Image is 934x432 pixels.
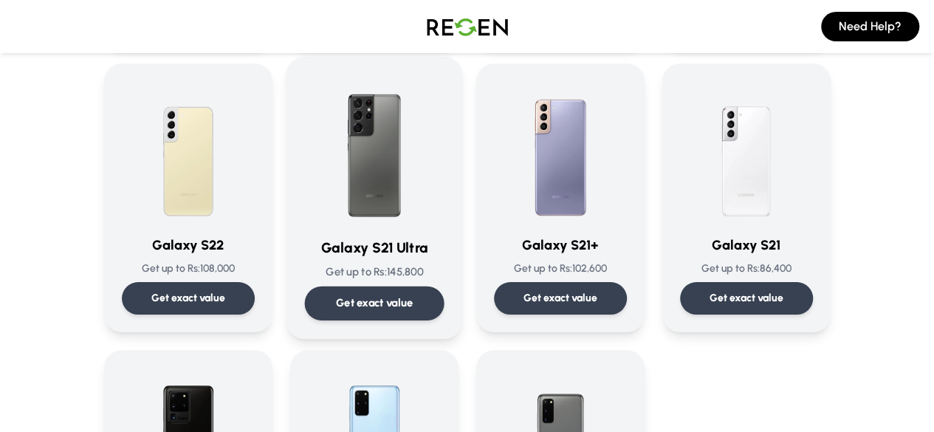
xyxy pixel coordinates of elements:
img: Galaxy S22 [122,81,255,223]
h3: Galaxy S21+ [494,235,627,256]
img: Galaxy S21+ [494,81,627,223]
img: Galaxy S21 [680,81,813,223]
p: Get exact value [335,295,413,311]
p: Get exact value [523,291,597,306]
p: Get exact value [151,291,225,306]
p: Get up to Rs: 86,400 [680,261,813,276]
p: Get up to Rs: 108,000 [122,261,255,276]
h3: Galaxy S21 [680,235,813,256]
button: Need Help? [821,12,919,41]
p: Get exact value [710,291,783,306]
p: Get up to Rs: 102,600 [494,261,627,276]
p: Get up to Rs: 145,800 [304,264,444,280]
h3: Galaxy S22 [122,235,255,256]
h3: Galaxy S21 Ultra [304,237,444,258]
img: Logo [416,6,519,47]
img: Galaxy S21 Ultra [304,75,444,224]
